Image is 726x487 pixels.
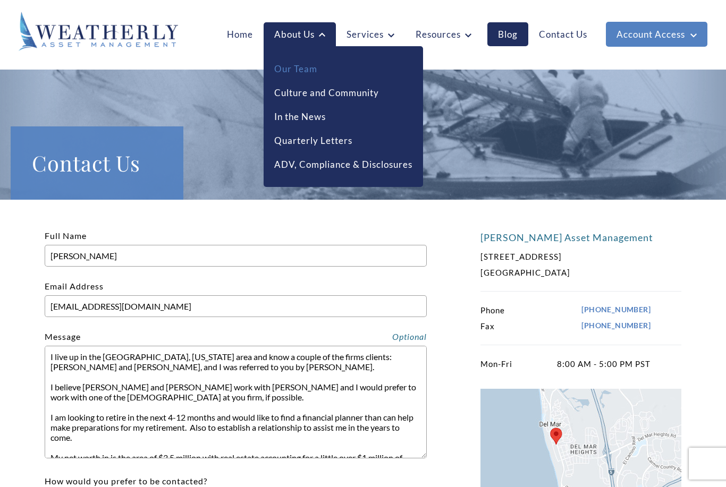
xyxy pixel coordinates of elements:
[480,356,651,372] p: 8:00 AM - 5:00 PM PST
[480,232,681,243] h4: [PERSON_NAME] Asset Management
[274,158,412,172] a: ADV, Compliance & Disclosures
[480,302,505,318] span: Phone
[274,110,326,124] a: In the News
[45,295,427,317] input: Email Address
[45,230,427,261] label: Full Name
[606,22,707,47] a: Account Access
[581,318,651,334] a: [PHONE_NUMBER]
[274,86,379,100] a: Culture and Community
[32,148,162,178] h1: Contact Us
[216,22,264,46] a: Home
[405,22,482,46] a: Resources
[480,249,651,280] p: [STREET_ADDRESS] [GEOGRAPHIC_DATA]
[19,12,178,51] img: Weatherly
[274,62,317,76] a: Our Team
[264,22,336,47] a: About Us
[45,245,427,267] input: Full Name
[581,302,651,318] a: [PHONE_NUMBER]
[528,22,598,46] a: Contact Us
[487,22,528,46] a: Blog
[336,22,405,46] a: Services
[480,318,495,334] span: Fax
[45,331,81,341] label: Message
[274,134,352,148] a: Quarterly Letters
[45,281,427,311] label: Email Address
